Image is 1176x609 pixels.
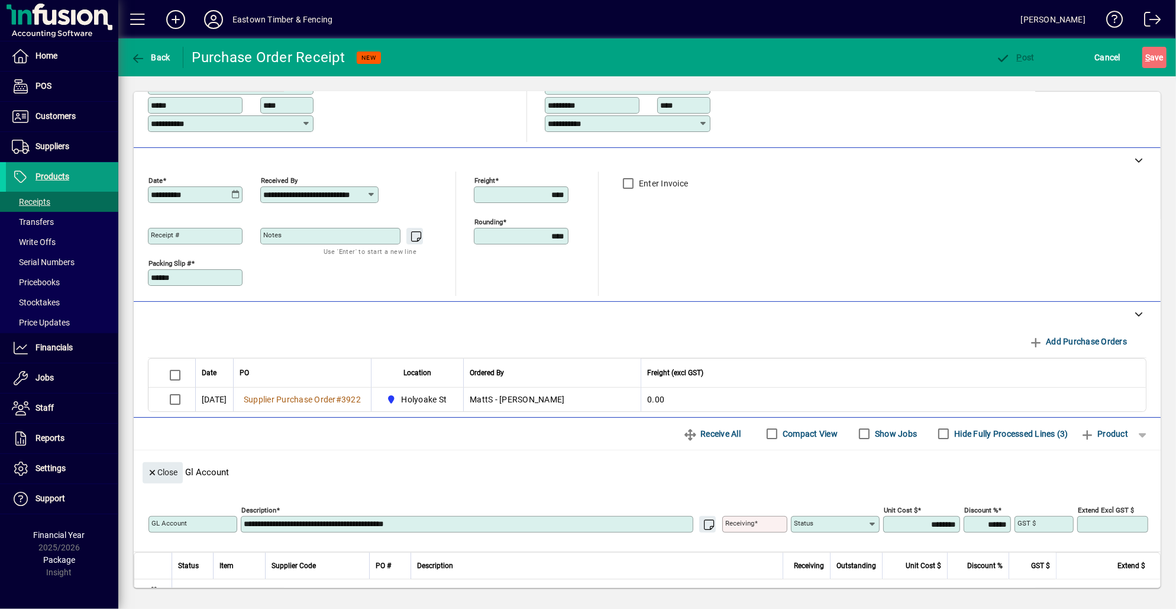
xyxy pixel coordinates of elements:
[12,237,56,247] span: Write Offs
[725,519,754,527] mat-label: Receiving
[148,176,163,184] mat-label: Date
[417,559,453,572] span: Description
[151,231,179,239] mat-label: Receipt #
[151,519,187,527] mat-label: GL Account
[202,366,217,379] span: Date
[836,559,876,572] span: Outstanding
[794,519,813,527] mat-label: Status
[376,559,391,572] span: PO #
[35,111,76,121] span: Customers
[147,463,178,482] span: Close
[1135,2,1161,41] a: Logout
[35,141,69,151] span: Suppliers
[1031,559,1050,572] span: GST $
[6,41,118,71] a: Home
[1017,519,1036,527] mat-label: GST $
[272,559,316,572] span: Supplier Code
[952,428,1068,440] label: Hide Fully Processed Lines (3)
[131,53,170,62] span: Back
[6,72,118,101] a: POS
[683,424,741,443] span: Receive All
[637,178,688,189] label: Enter Invoice
[195,388,233,411] td: [DATE]
[157,9,195,30] button: Add
[35,373,54,382] span: Jobs
[6,312,118,333] a: Price Updates
[143,462,183,484] button: Close
[1117,559,1145,572] span: Extend $
[43,555,75,565] span: Package
[884,505,917,514] mat-label: Unit Cost $
[996,53,1035,62] span: ost
[474,176,495,184] mat-label: Freight
[240,393,365,406] a: Supplier Purchase Order#3922
[1097,2,1123,41] a: Knowledge Base
[6,292,118,312] a: Stocktakes
[1145,53,1150,62] span: S
[240,366,365,379] div: PO
[6,212,118,232] a: Transfers
[1145,48,1164,67] span: ave
[6,102,118,131] a: Customers
[6,363,118,393] a: Jobs
[647,366,703,379] span: Freight (excl GST)
[12,197,50,207] span: Receipts
[35,494,65,503] span: Support
[6,272,118,292] a: Pricebooks
[474,217,503,225] mat-label: Rounding
[1078,505,1134,514] mat-label: Extend excl GST $
[128,47,173,68] button: Back
[118,47,183,68] app-page-header-button: Back
[470,366,635,379] div: Ordered By
[324,244,416,258] mat-hint: Use 'Enter' to start a new line
[383,392,451,407] span: Holyoake St
[906,559,941,572] span: Unit Cost $
[403,366,431,379] span: Location
[263,231,282,239] mat-label: Notes
[341,395,361,404] span: 3922
[12,278,60,287] span: Pricebooks
[1142,47,1167,68] button: Save
[12,318,70,327] span: Price Updates
[35,81,51,91] span: POS
[12,217,54,227] span: Transfers
[647,366,1131,379] div: Freight (excl GST)
[967,559,1003,572] span: Discount %
[6,132,118,162] a: Suppliers
[12,257,75,267] span: Serial Numbers
[35,403,54,413] span: Staff
[6,232,118,252] a: Write Offs
[361,54,376,62] span: NEW
[35,343,73,352] span: Financials
[964,505,998,514] mat-label: Discount %
[1021,10,1085,29] div: [PERSON_NAME]
[219,559,234,572] span: Item
[6,192,118,212] a: Receipts
[402,394,447,405] span: Holyoake St
[794,559,824,572] span: Receiving
[261,176,298,184] mat-label: Received by
[1017,53,1022,62] span: P
[34,530,85,540] span: Financial Year
[6,394,118,423] a: Staff
[1095,48,1121,67] span: Cancel
[873,428,917,440] label: Show Jobs
[35,463,66,473] span: Settings
[202,366,227,379] div: Date
[35,172,69,181] span: Products
[679,423,745,444] button: Receive All
[134,450,1161,486] div: Gl Account
[1029,332,1127,351] span: Add Purchase Orders
[6,484,118,514] a: Support
[6,454,118,484] a: Settings
[241,505,276,514] mat-label: Description
[336,395,341,404] span: #
[192,48,345,67] div: Purchase Order Receipt
[6,333,118,363] a: Financials
[1092,47,1124,68] button: Cancel
[1024,331,1132,352] button: Add Purchase Orders
[463,388,641,411] td: MattS - [PERSON_NAME]
[6,424,118,453] a: Reports
[178,559,199,572] span: Status
[35,433,64,443] span: Reports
